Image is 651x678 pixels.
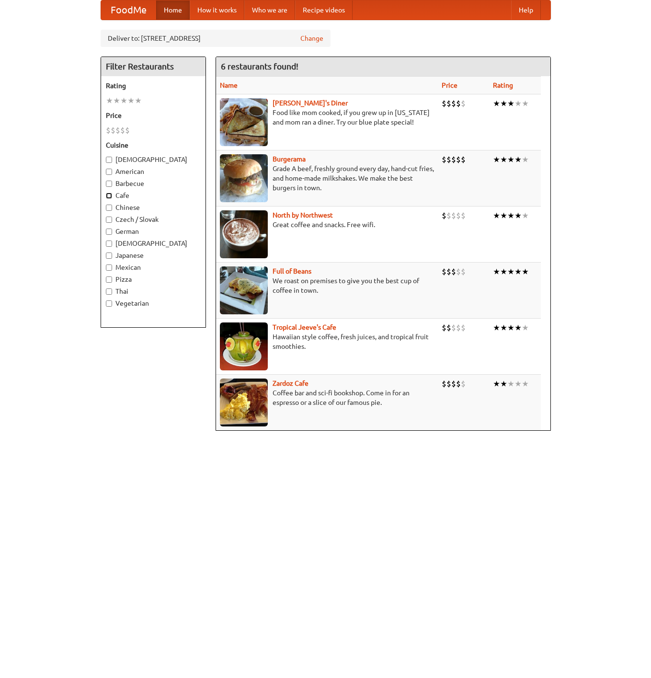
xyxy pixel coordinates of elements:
[125,125,130,136] li: $
[514,154,522,165] li: ★
[507,210,514,221] li: ★
[273,267,311,275] a: Full of Beans
[220,276,434,295] p: We roast on premises to give you the best cup of coffee in town.
[446,98,451,109] li: $
[456,154,461,165] li: $
[106,251,201,260] label: Japanese
[106,193,112,199] input: Cafe
[101,57,206,76] h4: Filter Restaurants
[446,210,451,221] li: $
[106,125,111,136] li: $
[220,164,434,193] p: Grade A beef, freshly ground every day, hand-cut fries, and home-made milkshakes. We make the bes...
[106,300,112,307] input: Vegetarian
[156,0,190,20] a: Home
[220,322,268,370] img: jeeves.jpg
[101,30,331,47] div: Deliver to: [STREET_ADDRESS]
[295,0,353,20] a: Recipe videos
[106,229,112,235] input: German
[106,275,201,284] label: Pizza
[220,154,268,202] img: burgerama.jpg
[442,98,446,109] li: $
[507,322,514,333] li: ★
[451,379,456,389] li: $
[442,266,446,277] li: $
[451,266,456,277] li: $
[106,227,201,236] label: German
[456,379,461,389] li: $
[106,140,201,150] h5: Cuisine
[300,34,323,43] a: Change
[273,323,336,331] b: Tropical Jeeve's Cafe
[493,81,513,89] a: Rating
[220,81,238,89] a: Name
[244,0,295,20] a: Who we are
[446,154,451,165] li: $
[106,155,201,164] label: [DEMOGRAPHIC_DATA]
[522,154,529,165] li: ★
[106,81,201,91] h5: Rating
[220,388,434,407] p: Coffee bar and sci-fi bookshop. Come in for an espresso or a slice of our famous pie.
[106,276,112,283] input: Pizza
[106,217,112,223] input: Czech / Slovak
[273,155,306,163] a: Burgerama
[111,125,115,136] li: $
[442,154,446,165] li: $
[190,0,244,20] a: How it works
[220,210,268,258] img: north.jpg
[106,241,112,247] input: [DEMOGRAPHIC_DATA]
[522,98,529,109] li: ★
[461,210,466,221] li: $
[514,379,522,389] li: ★
[446,322,451,333] li: $
[106,157,112,163] input: [DEMOGRAPHIC_DATA]
[456,210,461,221] li: $
[106,167,201,176] label: American
[273,211,333,219] a: North by Northwest
[507,266,514,277] li: ★
[106,181,112,187] input: Barbecue
[500,98,507,109] li: ★
[442,322,446,333] li: $
[493,322,500,333] li: ★
[106,95,113,106] li: ★
[442,210,446,221] li: $
[456,98,461,109] li: $
[493,379,500,389] li: ★
[106,179,201,188] label: Barbecue
[500,210,507,221] li: ★
[493,266,500,277] li: ★
[493,210,500,221] li: ★
[461,322,466,333] li: $
[106,263,201,272] label: Mexican
[273,379,308,387] a: Zardoz Cafe
[220,332,434,351] p: Hawaiian style coffee, fresh juices, and tropical fruit smoothies.
[220,98,268,146] img: sallys.jpg
[106,205,112,211] input: Chinese
[106,253,112,259] input: Japanese
[135,95,142,106] li: ★
[220,266,268,314] img: beans.jpg
[493,98,500,109] li: ★
[522,379,529,389] li: ★
[273,99,348,107] a: [PERSON_NAME]'s Diner
[500,154,507,165] li: ★
[522,266,529,277] li: ★
[507,379,514,389] li: ★
[221,62,298,71] ng-pluralize: 6 restaurants found!
[106,111,201,120] h5: Price
[120,95,127,106] li: ★
[442,379,446,389] li: $
[522,210,529,221] li: ★
[113,95,120,106] li: ★
[493,154,500,165] li: ★
[514,98,522,109] li: ★
[511,0,541,20] a: Help
[514,266,522,277] li: ★
[106,239,201,248] label: [DEMOGRAPHIC_DATA]
[451,322,456,333] li: $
